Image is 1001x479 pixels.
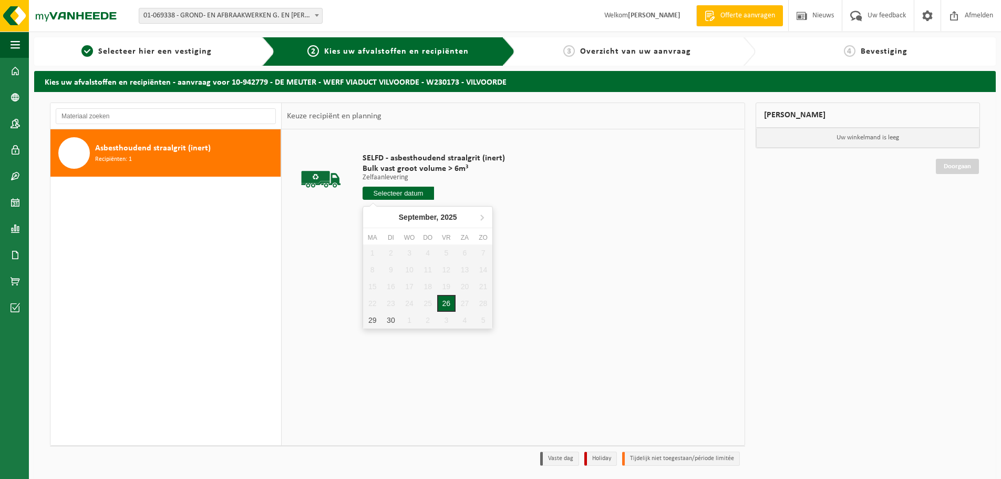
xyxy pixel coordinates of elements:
[50,129,281,177] button: Asbesthoudend straalgrit (inert) Recipiënten: 1
[936,159,979,174] a: Doorgaan
[563,45,575,57] span: 3
[419,232,437,243] div: do
[95,142,211,155] span: Asbesthoudend straalgrit (inert)
[584,452,617,466] li: Holiday
[363,187,434,200] input: Selecteer datum
[628,12,680,19] strong: [PERSON_NAME]
[440,213,457,221] i: 2025
[381,232,400,243] div: di
[861,47,907,56] span: Bevestiging
[56,108,276,124] input: Materiaal zoeken
[437,295,456,312] div: 26
[282,103,387,129] div: Keuze recipiënt en planning
[98,47,212,56] span: Selecteer hier een vestiging
[363,232,381,243] div: ma
[81,45,93,57] span: 1
[34,71,996,91] h2: Kies uw afvalstoffen en recipiënten - aanvraag voor 10-942779 - DE MEUTER - WERF VIADUCT VILVOORD...
[400,312,418,329] div: 1
[718,11,778,21] span: Offerte aanvragen
[437,232,456,243] div: vr
[363,312,381,329] div: 29
[307,45,319,57] span: 2
[363,174,505,181] p: Zelfaanlevering
[540,452,579,466] li: Vaste dag
[363,153,505,164] span: SELFD - asbesthoudend straalgrit (inert)
[381,312,400,329] div: 30
[696,5,783,26] a: Offerte aanvragen
[580,47,691,56] span: Overzicht van uw aanvraag
[622,452,740,466] li: Tijdelijk niet toegestaan/période limitée
[844,45,855,57] span: 4
[474,232,492,243] div: zo
[756,103,981,128] div: [PERSON_NAME]
[456,232,474,243] div: za
[395,209,461,226] div: September,
[324,47,469,56] span: Kies uw afvalstoffen en recipiënten
[400,232,418,243] div: wo
[419,312,437,329] div: 2
[437,312,456,329] div: 3
[363,164,505,174] span: Bulk vast groot volume > 6m³
[39,45,254,58] a: 1Selecteer hier een vestiging
[95,155,132,165] span: Recipiënten: 1
[139,8,323,24] span: 01-069338 - GROND- EN AFBRAAKWERKEN G. EN A. DE MEUTER - TERNAT
[756,128,980,148] p: Uw winkelmand is leeg
[139,8,322,23] span: 01-069338 - GROND- EN AFBRAAKWERKEN G. EN A. DE MEUTER - TERNAT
